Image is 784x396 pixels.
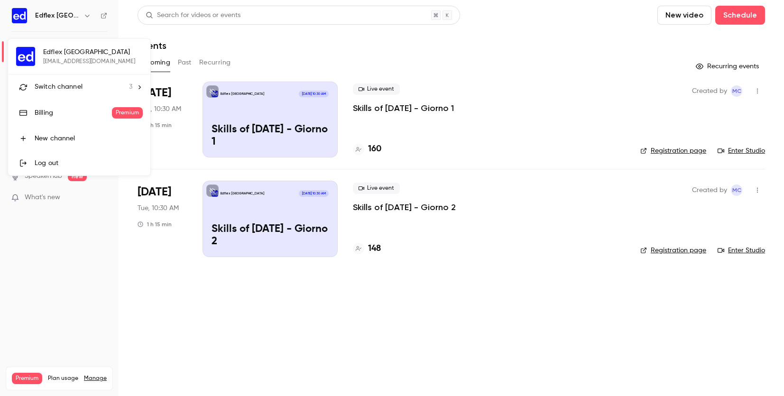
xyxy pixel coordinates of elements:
[35,158,143,168] div: Log out
[112,107,143,119] span: Premium
[35,82,83,92] span: Switch channel
[35,134,143,143] div: New channel
[35,108,112,118] div: Billing
[129,82,132,92] span: 3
